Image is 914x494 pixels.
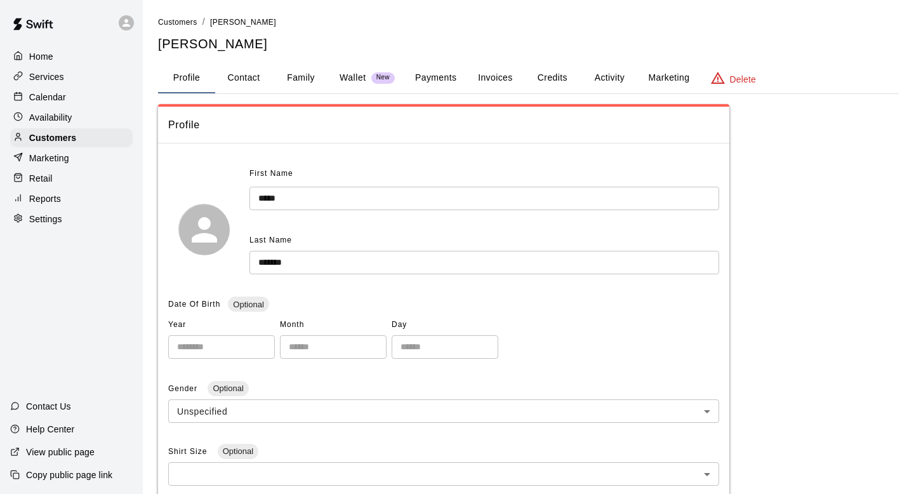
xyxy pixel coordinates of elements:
a: Reports [10,189,133,208]
button: Contact [215,63,272,93]
li: / [202,15,205,29]
p: Wallet [340,71,366,84]
span: New [371,74,395,82]
p: Customers [29,131,76,144]
a: Settings [10,210,133,229]
a: Marketing [10,149,133,168]
p: Settings [29,213,62,225]
p: Availability [29,111,72,124]
p: Help Center [26,423,74,436]
a: Home [10,47,133,66]
p: Contact Us [26,400,71,413]
span: Day [392,315,498,335]
p: Delete [730,73,756,86]
span: Profile [168,117,719,133]
a: Customers [158,17,197,27]
button: Family [272,63,329,93]
button: Profile [158,63,215,93]
p: Reports [29,192,61,205]
a: Calendar [10,88,133,107]
a: Services [10,67,133,86]
span: Date Of Birth [168,300,220,309]
nav: breadcrumb [158,15,899,29]
a: Retail [10,169,133,188]
div: basic tabs example [158,63,899,93]
span: Year [168,315,275,335]
span: Optional [218,446,258,456]
button: Credits [524,63,581,93]
p: Calendar [29,91,66,103]
a: Availability [10,108,133,127]
span: Gender [168,384,200,393]
span: Customers [158,18,197,27]
div: Unspecified [168,399,719,423]
button: Marketing [638,63,699,93]
p: View public page [26,446,95,458]
span: [PERSON_NAME] [210,18,276,27]
h5: [PERSON_NAME] [158,36,899,53]
span: Optional [208,384,248,393]
button: Payments [405,63,467,93]
a: Customers [10,128,133,147]
span: Month [280,315,387,335]
p: Marketing [29,152,69,164]
p: Home [29,50,53,63]
p: Retail [29,172,53,185]
span: Shirt Size [168,447,210,456]
span: Last Name [249,236,292,244]
p: Services [29,70,64,83]
button: Activity [581,63,638,93]
span: First Name [249,164,293,184]
span: Optional [228,300,268,309]
button: Invoices [467,63,524,93]
p: Copy public page link [26,469,112,481]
